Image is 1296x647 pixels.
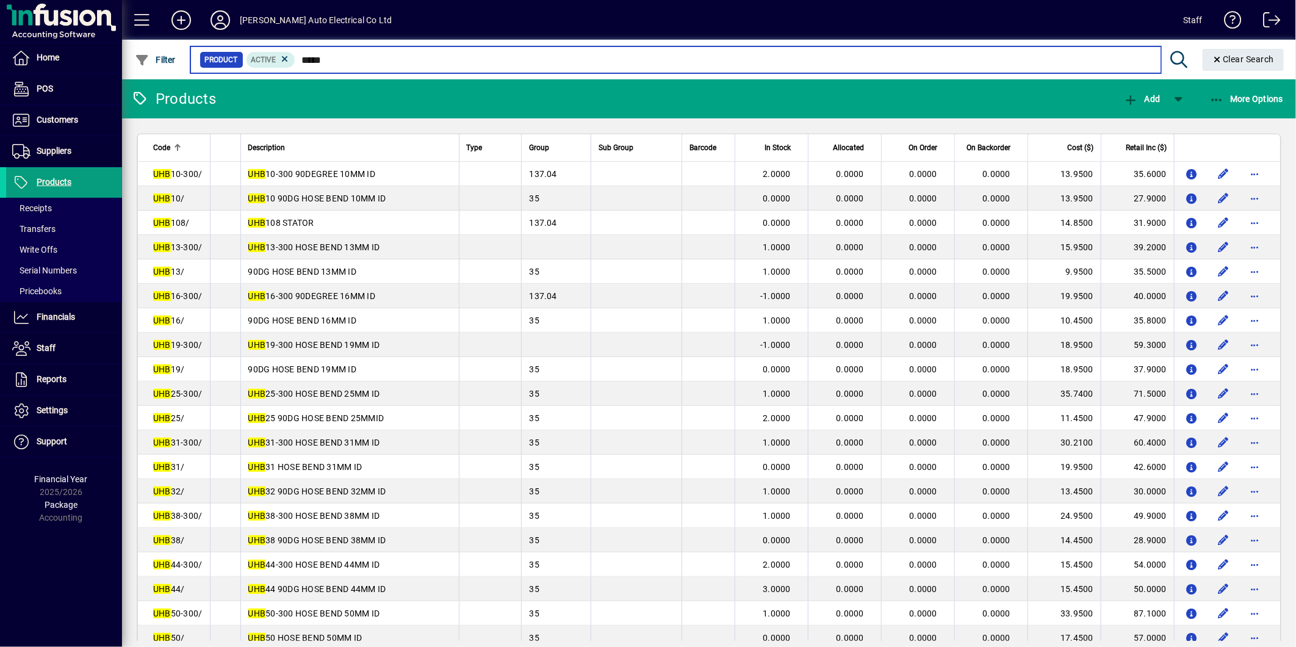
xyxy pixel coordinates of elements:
span: 0.0000 [910,242,938,252]
button: Edit [1214,457,1233,477]
button: Edit [1214,506,1233,526]
span: 0.0000 [837,169,865,179]
span: 10 90DG HOSE BEND 10MM ID [248,193,386,203]
em: UHB [153,584,171,594]
div: Sub Group [599,141,674,154]
span: 13-300 HOSE BEND 13MM ID [248,242,380,252]
span: Customers [37,115,78,125]
span: 1.0000 [763,267,791,277]
span: 0.0000 [837,413,865,423]
button: Edit [1214,189,1233,208]
span: 0.0000 [763,218,791,228]
em: UHB [153,267,171,277]
span: 0.0000 [983,438,1011,447]
span: 0.0000 [983,486,1011,496]
button: More options [1245,213,1265,233]
span: 0.0000 [837,340,865,350]
span: Support [37,436,67,446]
span: 0.0000 [910,316,938,325]
em: UHB [248,193,266,203]
td: 35.5000 [1101,259,1174,284]
button: Edit [1214,262,1233,281]
button: Add [1120,88,1163,110]
span: 32/ [153,486,185,496]
span: 44-300 HOSE BEND 44MM ID [248,560,380,569]
button: Edit [1214,530,1233,550]
div: Products [131,89,216,109]
span: 2.0000 [763,560,791,569]
span: 13-300/ [153,242,203,252]
span: Reports [37,374,67,384]
button: Edit [1214,555,1233,574]
span: 0.0000 [983,218,1011,228]
em: UHB [153,169,171,179]
span: 137.04 [529,291,557,301]
td: 24.9500 [1028,504,1101,528]
span: Transfers [12,224,56,234]
span: Add [1123,94,1160,104]
span: 31-300 HOSE BEND 31MM ID [248,438,380,447]
em: UHB [248,462,266,472]
td: 13.9500 [1028,162,1101,186]
span: 1.0000 [763,389,791,399]
span: 0.0000 [983,291,1011,301]
span: Cost ($) [1067,141,1093,154]
em: UHB [153,242,171,252]
td: 28.9000 [1101,528,1174,552]
span: 38-300 HOSE BEND 38MM ID [248,511,380,521]
span: Write Offs [12,245,57,255]
td: 27.9000 [1101,186,1174,211]
td: 15.4500 [1028,552,1101,577]
span: 137.04 [529,169,557,179]
a: Logout [1254,2,1281,42]
span: 38/ [153,535,185,545]
td: 35.8000 [1101,308,1174,333]
span: 0.0000 [983,242,1011,252]
button: Add [162,9,201,31]
span: 10-300 90DEGREE 10MM ID [248,169,376,179]
span: 0.0000 [910,218,938,228]
span: 32 90DG HOSE BEND 32MM ID [248,486,386,496]
button: More options [1245,286,1265,306]
em: UHB [153,438,171,447]
span: 35 [529,316,539,325]
span: 0.0000 [983,364,1011,374]
td: 71.5000 [1101,381,1174,406]
span: 38-300/ [153,511,203,521]
span: Serial Numbers [12,266,77,275]
button: Edit [1214,164,1233,184]
span: 0.0000 [983,535,1011,545]
em: UHB [248,438,266,447]
span: 35 [529,462,539,472]
span: 44 90DG HOSE BEND 44MM ID [248,584,386,594]
button: More Options [1206,88,1287,110]
em: UHB [248,291,266,301]
span: 10-300/ [153,169,203,179]
span: 0.0000 [910,193,938,203]
button: More options [1245,555,1265,574]
em: UHB [153,218,171,228]
span: 0.0000 [910,413,938,423]
span: Description [248,141,286,154]
button: Edit [1214,482,1233,501]
button: Edit [1214,579,1233,599]
div: On Backorder [962,141,1021,154]
div: Group [529,141,583,154]
button: Profile [201,9,240,31]
td: 40.0000 [1101,284,1174,308]
td: 59.3000 [1101,333,1174,357]
span: 35 [529,560,539,569]
em: UHB [153,462,171,472]
span: 0.0000 [837,560,865,569]
span: 35 [529,364,539,374]
a: Transfers [6,219,122,239]
span: 35 [529,438,539,447]
span: -1.0000 [760,340,791,350]
span: 1.0000 [763,438,791,447]
span: Staff [37,343,56,353]
span: 0.0000 [910,511,938,521]
a: Write Offs [6,239,122,260]
span: Code [153,141,170,154]
span: 0.0000 [837,316,865,325]
span: 13/ [153,267,185,277]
